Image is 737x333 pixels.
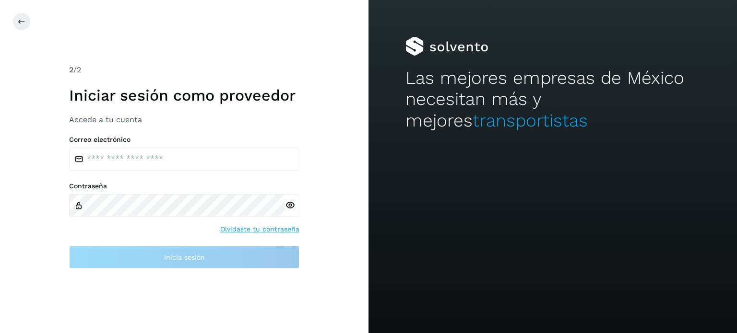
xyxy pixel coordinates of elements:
span: 2 [69,65,73,74]
h3: Accede a tu cuenta [69,115,299,124]
div: /2 [69,64,299,76]
a: Olvidaste tu contraseña [220,224,299,234]
h2: Las mejores empresas de México necesitan más y mejores [405,68,700,131]
label: Correo electrónico [69,136,299,144]
button: Inicia sesión [69,246,299,269]
label: Contraseña [69,182,299,190]
h1: Iniciar sesión como proveedor [69,86,299,104]
span: transportistas [473,110,588,131]
span: Inicia sesión [164,254,205,261]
